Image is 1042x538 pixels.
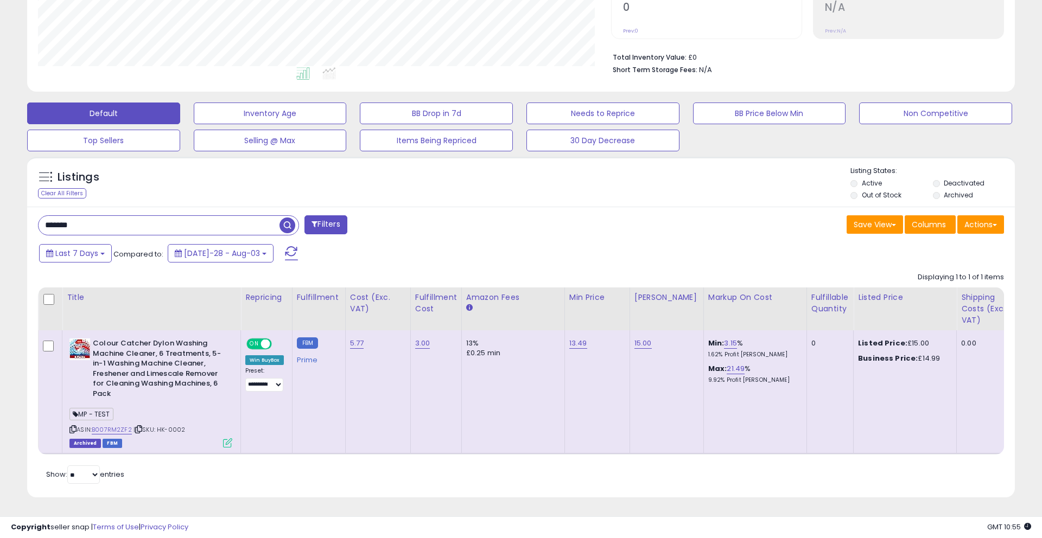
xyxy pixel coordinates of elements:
button: Needs to Reprice [526,103,679,124]
a: 15.00 [634,338,652,349]
span: OFF [270,340,288,349]
button: Top Sellers [27,130,180,151]
div: ASIN: [69,338,232,446]
span: Columns [912,219,946,230]
div: Amazon Fees [466,292,560,303]
a: 13.49 [569,338,587,349]
button: Actions [957,215,1004,234]
button: BB Drop in 7d [360,103,513,124]
label: Out of Stock [862,190,901,200]
strong: Copyright [11,522,50,532]
button: Selling @ Max [194,130,347,151]
h5: Listings [58,170,99,185]
label: Active [862,178,882,188]
a: 3.00 [415,338,430,349]
a: 21.49 [727,363,745,374]
small: Prev: N/A [825,28,846,34]
div: Displaying 1 to 1 of 1 items [918,272,1004,283]
b: Business Price: [858,353,918,363]
button: 30 Day Decrease [526,130,679,151]
button: Last 7 Days [39,244,112,262]
div: seller snap | | [11,522,188,533]
a: 5.77 [350,338,364,349]
b: Max: [708,363,727,374]
label: Archived [944,190,973,200]
button: Save View [847,215,903,234]
button: Filters [304,215,347,234]
button: Default [27,103,180,124]
span: ON [247,340,261,349]
div: % [708,338,798,358]
small: Amazon Fees. [466,303,473,313]
label: Deactivated [944,178,984,188]
span: FBM [103,439,122,448]
img: 5158lwiNDWL._SL40_.jpg [69,338,90,360]
span: [DATE]-28 - Aug-03 [184,248,260,259]
a: B007RM2ZF2 [92,425,132,434]
div: Shipping Costs (Exc. VAT) [961,292,1017,326]
div: Cost (Exc. VAT) [350,292,406,315]
a: 3.15 [724,338,737,349]
div: Win BuyBox [245,355,284,365]
div: % [708,364,798,384]
button: Items Being Repriced [360,130,513,151]
small: FBM [297,337,318,349]
p: 1.62% Profit [PERSON_NAME] [708,351,798,358]
div: 0 [811,338,845,348]
div: Prime [297,351,337,364]
div: Markup on Cost [708,292,802,303]
h2: N/A [825,1,1003,16]
span: | SKU: HK-0002 [134,425,185,434]
button: Columns [905,215,956,234]
b: Short Term Storage Fees: [613,65,697,74]
b: Min: [708,338,725,348]
th: The percentage added to the cost of goods (COGS) that forms the calculator for Min & Max prices. [703,287,806,330]
div: Fulfillment Cost [415,292,457,315]
div: Listed Price [858,292,952,303]
a: Terms of Use [93,522,139,532]
li: £0 [613,50,996,63]
div: Title [67,292,236,303]
div: Repricing [245,292,288,303]
button: Non Competitive [859,103,1012,124]
div: £0.25 min [466,348,556,358]
small: Prev: 0 [623,28,638,34]
span: 2025-08-11 10:55 GMT [987,522,1031,532]
div: Fulfillment [297,292,341,303]
span: Compared to: [113,249,163,259]
b: Total Inventory Value: [613,53,687,62]
b: Listed Price: [858,338,907,348]
button: BB Price Below Min [693,103,846,124]
p: Listing States: [850,166,1014,176]
div: £14.99 [858,354,948,363]
span: N/A [699,65,712,75]
div: £15.00 [858,338,948,348]
div: [PERSON_NAME] [634,292,699,303]
h2: 0 [623,1,802,16]
div: Clear All Filters [38,188,86,198]
button: [DATE]-28 - Aug-03 [168,244,274,262]
b: Colour Catcher Dylon Washing Machine Cleaner, 6 Treatments, 5-in-1 Washing Machine Cleaner, Fresh... [93,338,225,401]
div: 0.00 [961,338,1013,348]
span: Listings that have been deleted from Seller Central [69,439,101,448]
div: Preset: [245,367,284,392]
p: 9.92% Profit [PERSON_NAME] [708,376,798,384]
div: Min Price [569,292,625,303]
div: 13% [466,338,556,348]
div: Fulfillable Quantity [811,292,849,315]
a: Privacy Policy [141,522,188,532]
span: Last 7 Days [55,248,98,259]
span: Show: entries [46,469,124,479]
span: MP - TEST [69,408,113,420]
button: Inventory Age [194,103,347,124]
